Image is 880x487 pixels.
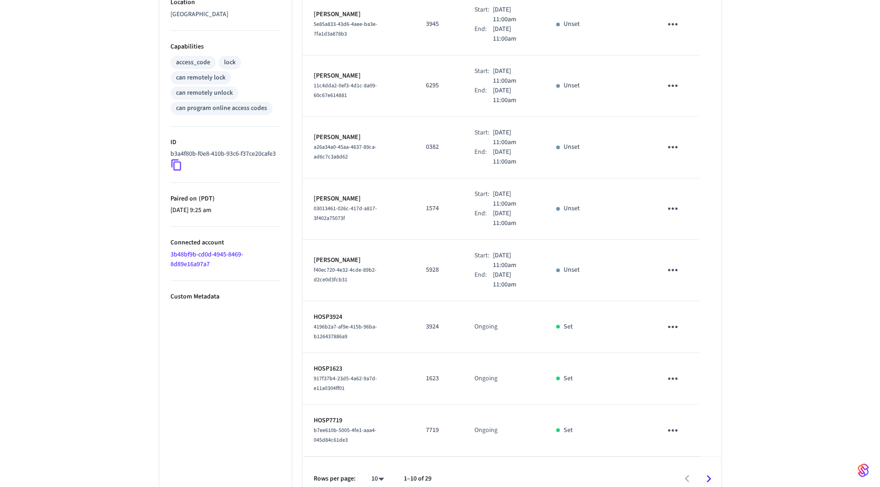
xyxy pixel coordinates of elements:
div: End: [474,270,493,290]
p: 7719 [426,426,452,435]
p: Set [564,322,573,332]
p: [PERSON_NAME] [314,194,404,204]
span: 03013461-026c-417d-a817-3f402a75073f [314,205,377,222]
div: Start: [474,189,493,209]
div: End: [474,209,493,228]
p: Unset [564,265,580,275]
span: 5e85a833-43d6-4aee-ba3e-7fa1d3a878b3 [314,20,377,38]
p: [DATE] 11:00am [493,189,534,209]
p: 6295 [426,81,452,91]
p: HOSP7719 [314,416,404,426]
p: ID [170,138,280,147]
div: lock [224,58,236,67]
p: [DATE] 11:00am [493,67,534,86]
p: [PERSON_NAME] [314,256,404,265]
td: Ongoing [463,353,545,405]
div: End: [474,86,493,105]
div: can remotely unlock [176,88,233,98]
p: [GEOGRAPHIC_DATA] [170,10,280,19]
div: Start: [474,251,493,270]
p: [DATE] 11:00am [493,5,534,24]
span: 917f37b4-23d5-4a62-9a7d-e11a0304ff01 [314,375,377,392]
div: 10 [367,472,389,486]
p: [DATE] 11:00am [493,128,534,147]
p: [DATE] 11:00am [493,86,534,105]
div: Start: [474,128,493,147]
p: 5928 [426,265,452,275]
p: [DATE] 11:00am [493,251,534,270]
td: Ongoing [463,405,545,457]
p: Unset [564,142,580,152]
p: Connected account [170,238,280,248]
span: f40ec720-4e32-4cde-89b2-d2ce0d3fcb31 [314,266,376,284]
p: [PERSON_NAME] [314,133,404,142]
div: can remotely lock [176,73,225,83]
p: [PERSON_NAME] [314,10,404,19]
p: [PERSON_NAME] [314,71,404,81]
p: [DATE] 9:25 am [170,206,280,215]
p: Paired on [170,194,280,204]
div: access_code [176,58,210,67]
p: Rows per page: [314,474,356,484]
span: b7ee610b-5005-4fe1-aaa4-045d84c61de3 [314,426,376,444]
div: Start: [474,67,493,86]
p: HOSP3924 [314,312,404,322]
p: 1574 [426,204,452,213]
div: can program online access codes [176,103,267,113]
div: End: [474,24,493,44]
p: Custom Metadata [170,292,280,302]
p: [DATE] 11:00am [493,270,534,290]
p: 3945 [426,19,452,29]
span: 11c4dda2-0ef3-4d1c-8a09-60c67e614881 [314,82,377,99]
p: Unset [564,81,580,91]
p: b3a4f80b-f0e8-410b-93c6-f37ce20cafe3 [170,149,276,159]
p: 3924 [426,322,452,332]
span: ( PDT ) [197,194,215,203]
div: Start: [474,5,493,24]
img: SeamLogoGradient.69752ec5.svg [858,463,869,478]
p: 0382 [426,142,452,152]
span: a26a34a0-45aa-4637-89ca-ad6c7c3a8d62 [314,143,376,161]
p: Unset [564,19,580,29]
p: [DATE] 11:00am [493,209,534,228]
div: End: [474,147,493,167]
p: [DATE] 11:00am [493,24,534,44]
p: Set [564,426,573,435]
p: Capabilities [170,42,280,52]
p: 1623 [426,374,452,384]
p: Unset [564,204,580,213]
p: HOSP1623 [314,364,404,374]
p: [DATE] 11:00am [493,147,534,167]
p: Set [564,374,573,384]
p: 1–10 of 29 [404,474,431,484]
a: 3b48bf9b-cd0d-4945-8469-8d89e16a97a7 [170,250,243,269]
td: Ongoing [463,301,545,353]
span: 4196b2a7-af9e-415b-96ba-b126437886a9 [314,323,377,341]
